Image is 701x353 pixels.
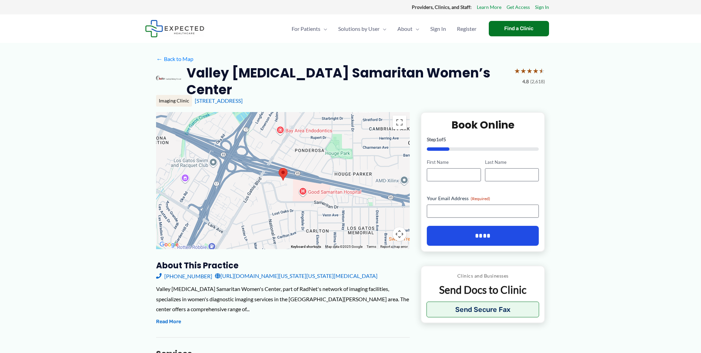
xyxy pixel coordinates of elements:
[156,54,193,64] a: ←Back to Map
[195,97,243,104] a: [STREET_ADDRESS]
[535,3,549,12] a: Sign In
[530,77,545,86] span: (2,618)
[436,136,439,142] span: 1
[393,115,406,129] button: Toggle fullscreen view
[539,64,545,77] span: ★
[145,20,204,37] img: Expected Healthcare Logo - side, dark font, small
[427,159,481,166] label: First Name
[380,245,408,248] a: Report a map error
[477,3,501,12] a: Learn More
[507,3,530,12] a: Get Access
[325,245,362,248] span: Map data ©2025 Google
[426,271,539,280] p: Clinics and Businesses
[457,17,476,41] span: Register
[392,17,425,41] a: AboutMenu Toggle
[485,159,539,166] label: Last Name
[158,240,180,249] a: Open this area in Google Maps (opens a new window)
[320,17,327,41] span: Menu Toggle
[286,17,333,41] a: For PatientsMenu Toggle
[397,17,412,41] span: About
[526,64,533,77] span: ★
[286,17,482,41] nav: Primary Site Navigation
[427,195,539,202] label: Your Email Address
[187,64,509,98] h2: Valley [MEDICAL_DATA] Samaritan Women’s Center
[156,318,181,326] button: Read More
[471,196,490,201] span: (Required)
[520,64,526,77] span: ★
[514,64,520,77] span: ★
[451,17,482,41] a: Register
[380,17,386,41] span: Menu Toggle
[156,260,410,271] h3: About this practice
[426,302,539,317] button: Send Secure Fax
[425,17,451,41] a: Sign In
[156,95,192,107] div: Imaging Clinic
[443,136,446,142] span: 5
[215,271,378,281] a: [URL][DOMAIN_NAME][US_STATE][US_STATE][MEDICAL_DATA]
[292,17,320,41] span: For Patients
[426,283,539,296] p: Send Docs to Clinic
[333,17,392,41] a: Solutions by UserMenu Toggle
[291,244,321,249] button: Keyboard shortcuts
[412,4,472,10] strong: Providers, Clinics, and Staff:
[489,21,549,36] a: Find a Clinic
[367,245,376,248] a: Terms
[338,17,380,41] span: Solutions by User
[430,17,446,41] span: Sign In
[412,17,419,41] span: Menu Toggle
[156,284,410,314] div: Valley [MEDICAL_DATA] Samaritan Women's Center, part of RadNet's network of imaging facilities, s...
[427,137,539,142] p: Step of
[533,64,539,77] span: ★
[522,77,529,86] span: 4.8
[158,240,180,249] img: Google
[427,118,539,132] h2: Book Online
[156,271,212,281] a: [PHONE_NUMBER]
[156,56,163,62] span: ←
[393,227,406,241] button: Map camera controls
